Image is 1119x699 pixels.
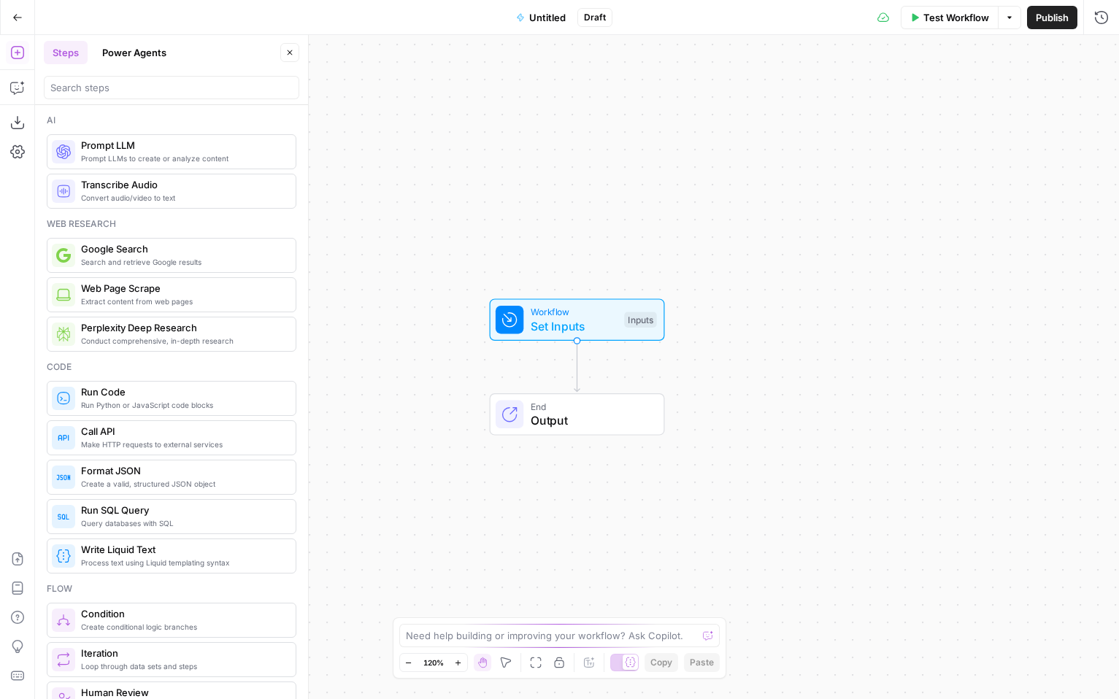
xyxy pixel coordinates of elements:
[47,114,296,127] div: Ai
[1027,6,1077,29] button: Publish
[81,542,284,557] span: Write Liquid Text
[442,393,713,436] div: EndOutput
[81,192,284,204] span: Convert audio/video to text
[531,399,650,413] span: End
[81,138,284,152] span: Prompt LLM
[690,656,714,669] span: Paste
[81,660,284,672] span: Loop through data sets and steps
[81,621,284,633] span: Create conditional logic branches
[81,242,284,256] span: Google Search
[93,41,175,64] button: Power Agents
[81,463,284,478] span: Format JSON
[584,11,606,24] span: Draft
[81,320,284,335] span: Perplexity Deep Research
[81,256,284,268] span: Search and retrieve Google results
[47,217,296,231] div: Web research
[47,360,296,374] div: Code
[574,341,580,392] g: Edge from start to end
[81,478,284,490] span: Create a valid, structured JSON object
[531,317,618,335] span: Set Inputs
[81,606,284,621] span: Condition
[81,335,284,347] span: Conduct comprehensive, in-depth research
[81,399,284,411] span: Run Python or JavaScript code blocks
[423,657,444,668] span: 120%
[507,6,574,29] button: Untitled
[81,152,284,164] span: Prompt LLMs to create or analyze content
[81,503,284,517] span: Run SQL Query
[81,281,284,296] span: Web Page Scrape
[50,80,293,95] input: Search steps
[531,305,618,319] span: Workflow
[81,517,284,529] span: Query databases with SQL
[650,656,672,669] span: Copy
[645,653,678,672] button: Copy
[624,312,656,328] div: Inputs
[81,385,284,399] span: Run Code
[531,412,650,429] span: Output
[81,646,284,660] span: Iteration
[81,424,284,439] span: Call API
[529,10,566,25] span: Untitled
[81,296,284,307] span: Extract content from web pages
[81,557,284,568] span: Process text using Liquid templating syntax
[1036,10,1069,25] span: Publish
[684,653,720,672] button: Paste
[442,298,713,341] div: WorkflowSet InputsInputs
[44,41,88,64] button: Steps
[81,439,284,450] span: Make HTTP requests to external services
[47,582,296,595] div: Flow
[901,6,998,29] button: Test Workflow
[923,10,989,25] span: Test Workflow
[81,177,284,192] span: Transcribe Audio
